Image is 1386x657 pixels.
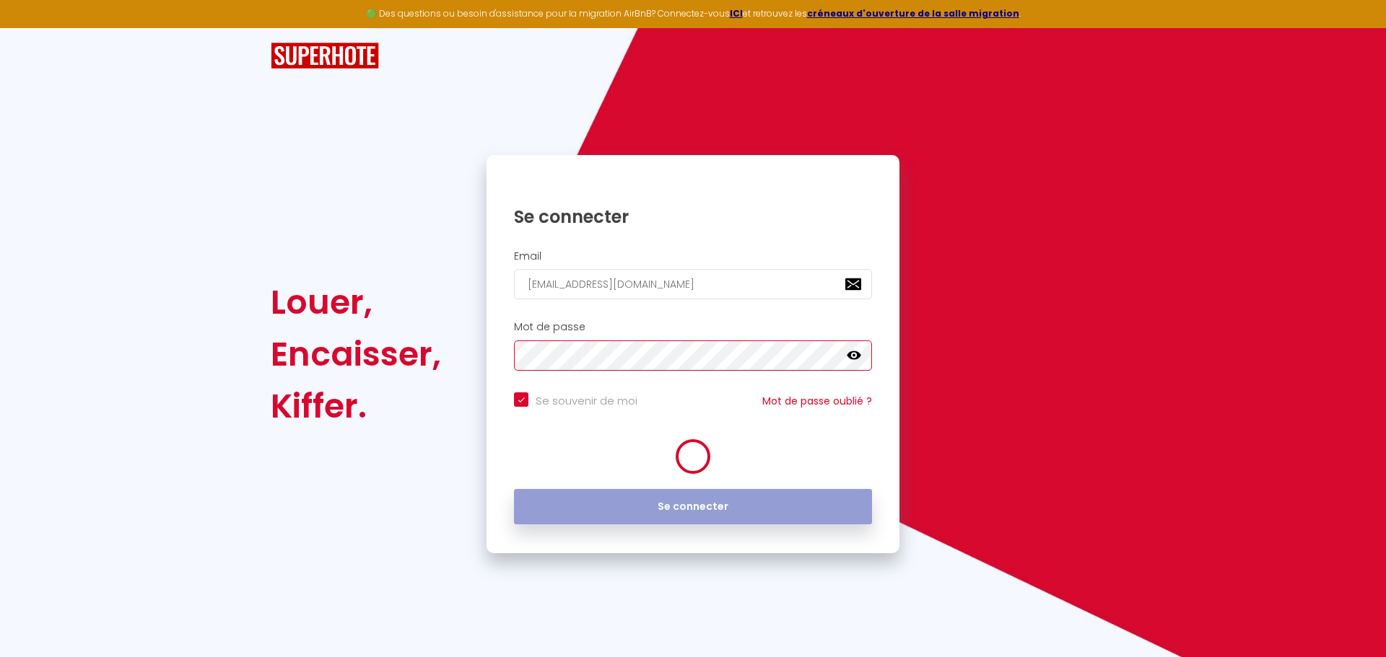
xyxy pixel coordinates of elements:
[807,7,1019,19] a: créneaux d'ouverture de la salle migration
[730,7,743,19] a: ICI
[514,321,872,333] h2: Mot de passe
[271,328,441,380] div: Encaisser,
[271,43,379,69] img: SuperHote logo
[12,6,55,49] button: Ouvrir le widget de chat LiveChat
[514,250,872,263] h2: Email
[514,206,872,228] h1: Se connecter
[271,380,441,432] div: Kiffer.
[514,269,872,299] input: Ton Email
[271,276,441,328] div: Louer,
[514,489,872,525] button: Se connecter
[762,394,872,408] a: Mot de passe oublié ?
